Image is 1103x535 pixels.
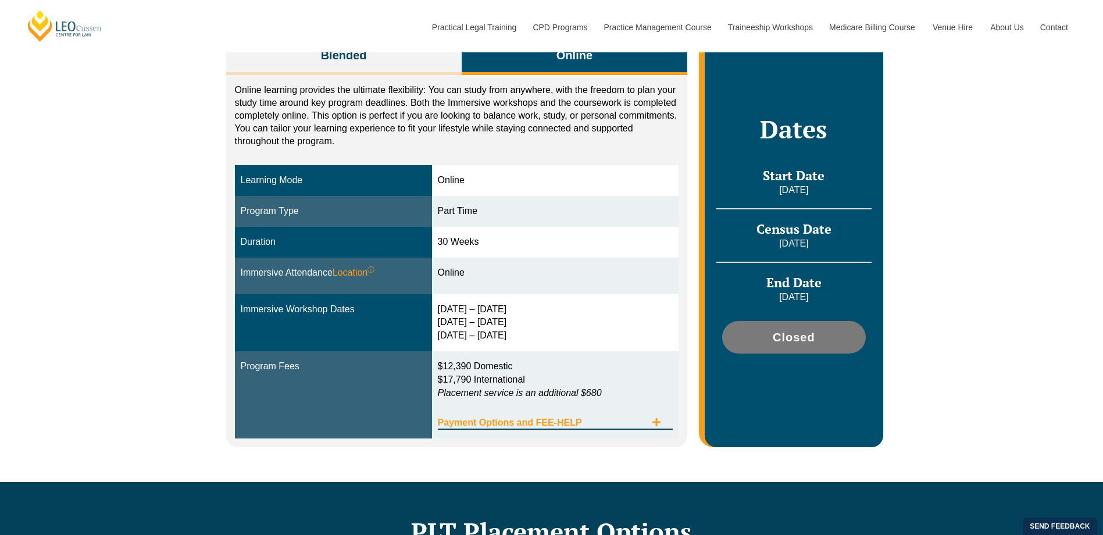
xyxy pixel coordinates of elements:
[981,2,1031,52] a: About Us
[924,2,981,52] a: Venue Hire
[766,274,822,291] span: End Date
[716,115,871,144] h2: Dates
[438,303,673,343] div: [DATE] – [DATE] [DATE] – [DATE] [DATE] – [DATE]
[716,291,871,304] p: [DATE]
[773,331,815,343] span: Closed
[241,205,426,218] div: Program Type
[438,388,602,398] em: Placement service is an additional $680
[438,174,673,187] div: Online
[333,266,375,280] span: Location
[438,374,525,384] span: $17,790 International
[241,360,426,373] div: Program Fees
[438,266,673,280] div: Online
[235,84,679,148] p: Online learning provides the ultimate flexibility: You can study from anywhere, with the freedom ...
[26,9,103,42] a: [PERSON_NAME] Centre for Law
[820,2,924,52] a: Medicare Billing Course
[367,266,374,274] sup: ⓘ
[716,184,871,197] p: [DATE]
[1031,2,1077,52] a: Contact
[524,2,595,52] a: CPD Programs
[226,38,688,447] div: Tabs. Open items with Enter or Space, close with Escape and navigate using the Arrow keys.
[763,167,824,184] span: Start Date
[756,220,831,237] span: Census Date
[438,361,513,371] span: $12,390 Domestic
[719,2,820,52] a: Traineeship Workshops
[438,418,647,427] span: Payment Options and FEE-HELP
[423,2,524,52] a: Practical Legal Training
[438,236,673,249] div: 30 Weeks
[241,174,426,187] div: Learning Mode
[438,205,673,218] div: Part Time
[321,47,367,63] span: Blended
[556,47,592,63] span: Online
[716,237,871,250] p: [DATE]
[595,2,719,52] a: Practice Management Course
[241,236,426,249] div: Duration
[722,321,865,354] a: Closed
[241,303,426,316] div: Immersive Workshop Dates
[241,266,426,280] div: Immersive Attendance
